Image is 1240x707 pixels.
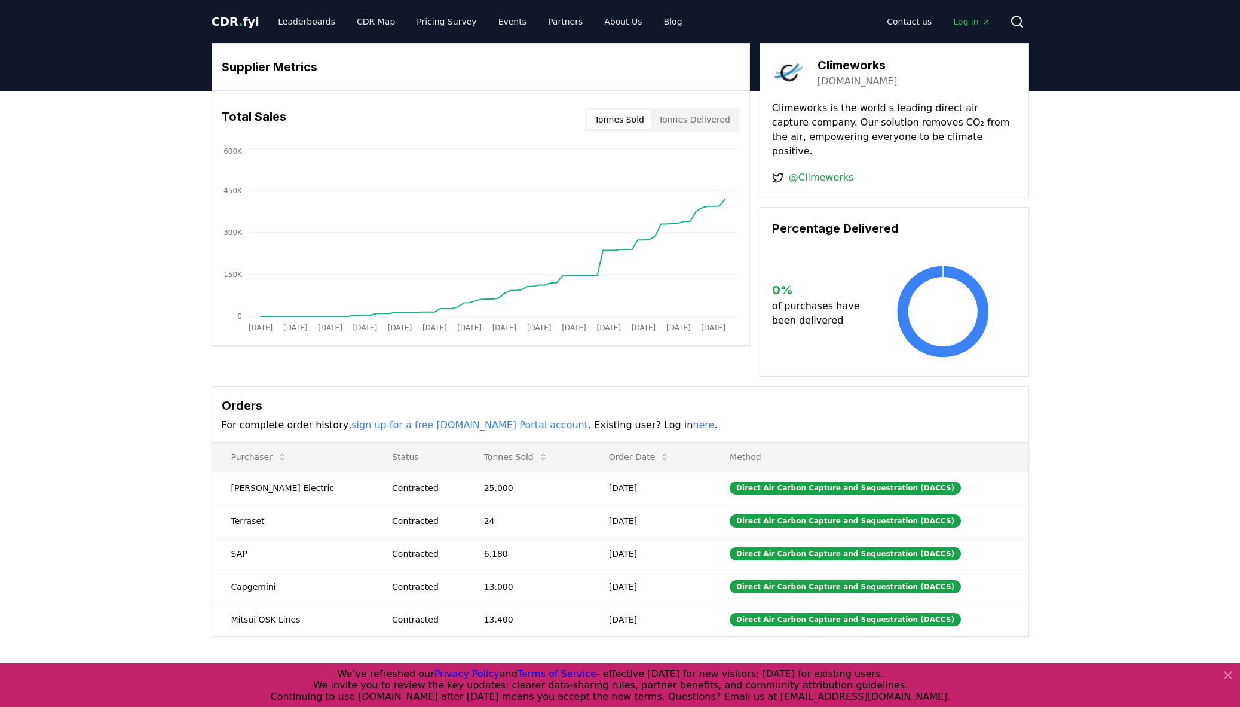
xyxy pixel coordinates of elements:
[392,482,455,494] div: Contracted
[877,11,941,32] a: Contact us
[789,170,854,185] a: @Climeworks
[590,603,711,636] td: [DATE]
[590,570,711,603] td: [DATE]
[818,56,898,74] h3: Climeworks
[353,324,377,332] tspan: [DATE]
[212,504,373,537] td: Terraset
[457,324,482,332] tspan: [DATE]
[596,324,621,332] tspan: [DATE]
[392,581,455,593] div: Contracted
[392,614,455,626] div: Contracted
[877,11,1000,32] nav: Main
[730,613,961,626] div: Direct Air Carbon Capture and Sequestration (DACCS)
[538,11,592,32] a: Partners
[222,108,286,132] h3: Total Sales
[212,570,373,603] td: Capgemini
[392,515,455,527] div: Contracted
[587,110,651,129] button: Tonnes Sold
[347,11,405,32] a: CDR Map
[595,11,651,32] a: About Us
[422,324,447,332] tspan: [DATE]
[666,324,691,332] tspan: [DATE]
[268,11,345,32] a: Leaderboards
[268,11,691,32] nav: Main
[526,324,551,332] tspan: [DATE]
[238,14,243,29] span: .
[953,16,990,28] span: Log in
[407,11,486,32] a: Pricing Survey
[772,220,1017,237] h3: Percentage Delivered
[212,537,373,570] td: SAP
[222,58,740,76] h3: Supplier Metrics
[693,419,714,431] a: here
[222,397,1019,415] h3: Orders
[701,324,725,332] tspan: [DATE]
[730,580,961,593] div: Direct Air Carbon Capture and Sequestration (DACCS)
[223,228,243,237] tspan: 300K
[720,451,1018,463] p: Method
[489,11,536,32] a: Events
[730,547,961,560] div: Direct Air Carbon Capture and Sequestration (DACCS)
[223,270,243,279] tspan: 150K
[212,471,373,504] td: [PERSON_NAME] Electric
[382,451,455,463] p: Status
[223,147,243,156] tspan: 600K
[283,324,307,332] tspan: [DATE]
[222,418,1019,432] p: For complete order history, . Existing user? Log in .
[392,548,455,560] div: Contracted
[351,419,588,431] a: sign up for a free [DOMAIN_NAME] Portal account
[631,324,656,332] tspan: [DATE]
[654,11,692,32] a: Blog
[492,324,516,332] tspan: [DATE]
[222,445,296,469] button: Purchaser
[818,74,898,89] a: [DOMAIN_NAME]
[651,110,737,129] button: Tonnes Delivered
[590,537,711,570] td: [DATE]
[465,537,590,570] td: 6.180
[590,504,711,537] td: [DATE]
[772,281,869,299] h3: 0 %
[944,11,1000,32] a: Log in
[387,324,412,332] tspan: [DATE]
[730,482,961,495] div: Direct Air Carbon Capture and Sequestration (DACCS)
[212,14,259,29] span: CDR fyi
[590,471,711,504] td: [DATE]
[212,13,259,30] a: CDR.fyi
[237,312,242,321] tspan: 0
[772,56,806,89] img: Climeworks-logo
[212,603,373,636] td: Mitsui OSK Lines
[465,603,590,636] td: 13.400
[318,324,342,332] tspan: [DATE]
[465,471,590,504] td: 25.000
[474,445,558,469] button: Tonnes Sold
[465,570,590,603] td: 13.000
[248,324,273,332] tspan: [DATE]
[223,187,243,195] tspan: 450K
[772,101,1017,159] p: Climeworks is the world s leading direct air capture company. Our solution removes CO₂ from the a...
[730,514,961,528] div: Direct Air Carbon Capture and Sequestration (DACCS)
[562,324,586,332] tspan: [DATE]
[599,445,679,469] button: Order Date
[465,504,590,537] td: 24
[772,299,869,328] p: of purchases have been delivered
